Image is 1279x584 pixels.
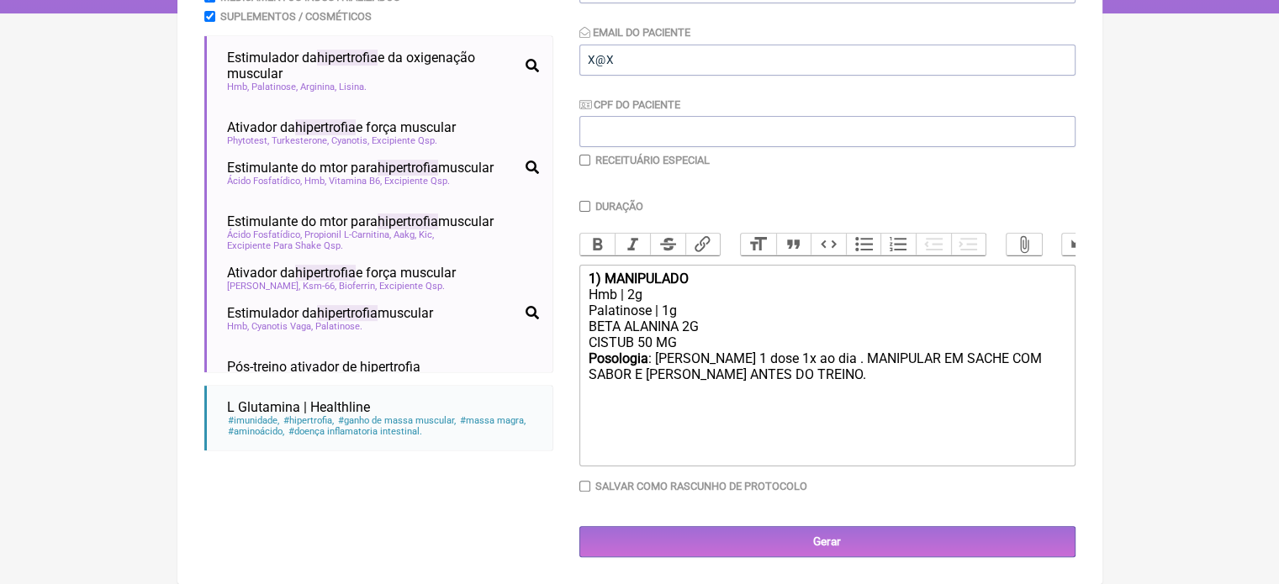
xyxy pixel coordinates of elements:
span: Hmb [227,82,249,92]
span: Palatinose [251,82,298,92]
span: Pós-treino ativador de hipertrofia [227,359,420,375]
span: Excipiente Qsp [384,176,450,187]
label: CPF do Paciente [579,98,680,111]
label: Receituário Especial [595,154,710,166]
span: Estimulador da e da oxigenação muscular [227,50,519,82]
span: Ksm-66 [303,281,336,292]
input: Gerar [579,526,1076,557]
span: Cyanotis Vaga [251,321,313,332]
span: Estimulante do mtor para muscular [227,213,494,229]
span: Propionil L-Carnitina [304,229,391,240]
button: Link [685,234,721,255]
span: aminoácido [227,426,285,437]
span: hipertrofia [317,50,378,66]
button: Code [811,234,846,255]
label: Duração [595,200,643,213]
span: massa magra [459,415,526,426]
span: doença inflamatoria intestinal [288,426,423,437]
span: Excipiente Qsp [372,135,437,146]
span: Ácido Fosfatídico [227,176,302,187]
span: Ativador da e força muscular [227,119,456,135]
span: hipertrofia [295,265,356,281]
strong: 1) MANIPULADO [588,271,688,287]
span: Bioferrin [339,281,377,292]
span: Hmb [304,176,326,187]
span: Estimulante do mtor para muscular [227,160,494,176]
span: Vitamina B6 [329,176,382,187]
button: Increase Level [951,234,986,255]
button: Bold [580,234,616,255]
span: Excipiente Qsp [379,281,445,292]
span: Excipiente Para Shake Qsp [227,240,343,251]
span: hipertrofia [317,305,378,321]
span: hipertrofia [378,213,438,229]
span: Hmb [227,321,249,332]
strong: Posologia [588,350,647,366]
span: Kic [419,229,434,240]
label: Suplementos / Cosméticos [220,10,372,23]
span: imunidade [227,415,280,426]
button: Attach Files [1007,234,1042,255]
button: Strikethrough [650,234,685,255]
button: Decrease Level [916,234,951,255]
label: Salvar como rascunho de Protocolo [595,480,807,492]
label: Email do Paciente [579,26,690,39]
div: Hmb | 2g [588,287,1065,303]
span: Ácido Fosfatídico [227,229,302,240]
span: L Glutamina | Healthline [227,399,370,415]
button: Bullets [846,234,881,255]
button: Numbers [880,234,916,255]
span: ganho de massa muscular [337,415,457,426]
span: hipertrofia [378,160,438,176]
span: Lisina [339,82,367,92]
span: Cyanotis [331,135,369,146]
span: Aakg [394,229,416,240]
button: Heading [741,234,776,255]
span: Turkesterone [272,135,329,146]
button: Italic [615,234,650,255]
button: Quote [776,234,811,255]
span: hipertrofia [283,415,335,426]
button: Undo [1062,234,1097,255]
span: Ativador da e força muscular [227,265,456,281]
div: : [PERSON_NAME] 1 dose 1x ao dia . MANIPULAR EM SACHE COM SABOR E [PERSON_NAME] ANTES DO TREINO. ㅤ [588,350,1065,400]
span: Phytotest [227,135,269,146]
div: Palatinose | 1g [588,303,1065,318]
div: BETA ALANINA 2G CISTUB 50 MG [588,318,1065,350]
span: Palatinose [315,321,362,332]
span: Estimulador da muscular [227,305,433,321]
span: Arginina [300,82,336,92]
span: [PERSON_NAME] [227,281,300,292]
span: hipertrofia [295,119,356,135]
